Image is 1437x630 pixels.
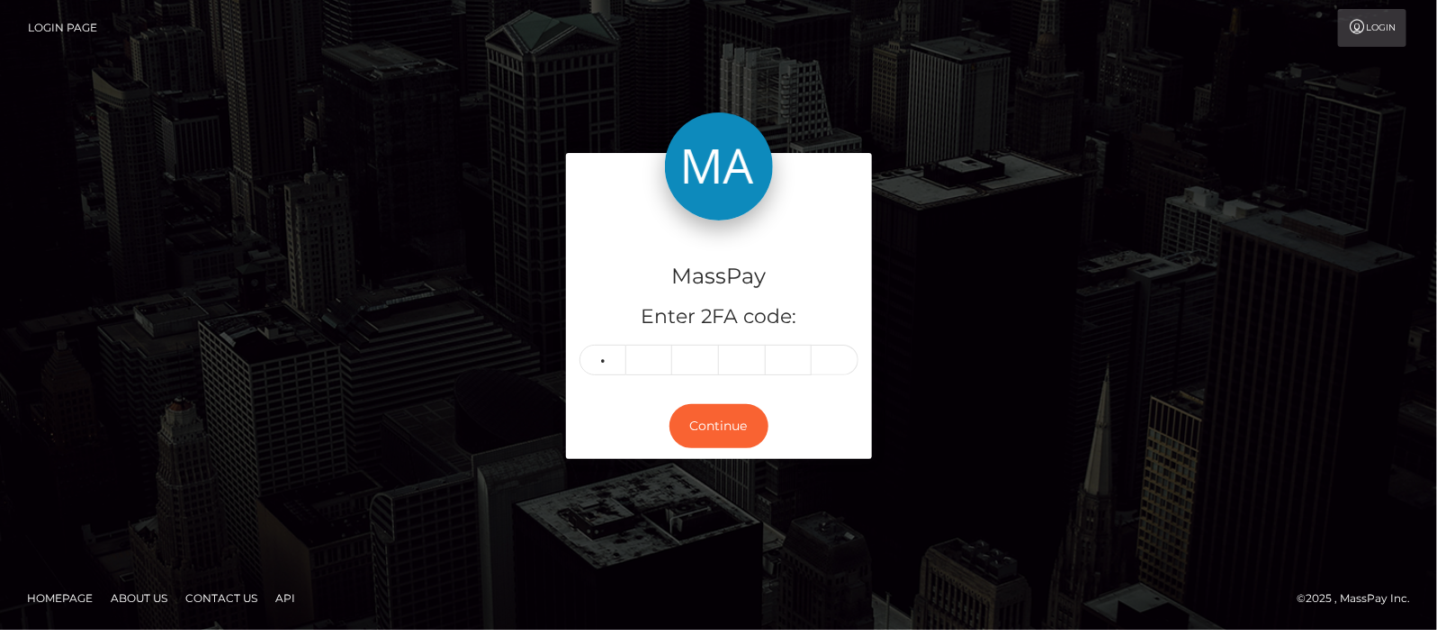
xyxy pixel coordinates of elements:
h5: Enter 2FA code: [579,303,858,331]
div: © 2025 , MassPay Inc. [1297,589,1424,608]
a: About Us [103,584,175,612]
img: MassPay [665,112,773,220]
a: Contact Us [178,584,265,612]
a: Login [1338,9,1406,47]
a: Homepage [20,584,100,612]
h4: MassPay [579,261,858,292]
button: Continue [669,404,768,448]
a: Login Page [28,9,97,47]
a: API [268,584,302,612]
